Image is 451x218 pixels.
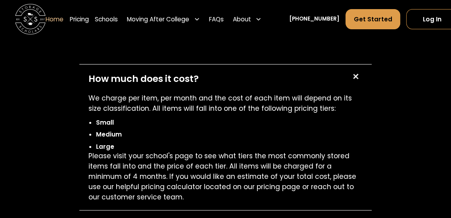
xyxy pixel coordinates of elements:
[230,8,265,30] div: About
[15,4,46,34] img: Storage Scholars main logo
[209,8,224,30] a: FAQs
[46,8,63,30] a: Home
[15,4,46,34] a: home
[96,130,363,139] li: Medium
[348,70,363,84] div: +
[96,118,363,127] li: Small
[95,8,118,30] a: Schools
[233,14,251,23] div: About
[124,8,203,30] div: Moving After College
[88,72,199,86] div: How much does it cost?
[345,9,400,29] a: Get Started
[289,15,340,23] a: [PHONE_NUMBER]
[70,8,89,30] a: Pricing
[88,93,363,114] p: We charge per item, per month and the cost of each item will depend on its size classification. A...
[127,14,189,23] div: Moving After College
[96,142,363,151] li: Large
[88,151,363,203] p: Please visit your school's page to see what tiers the most commonly stored items fall into and th...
